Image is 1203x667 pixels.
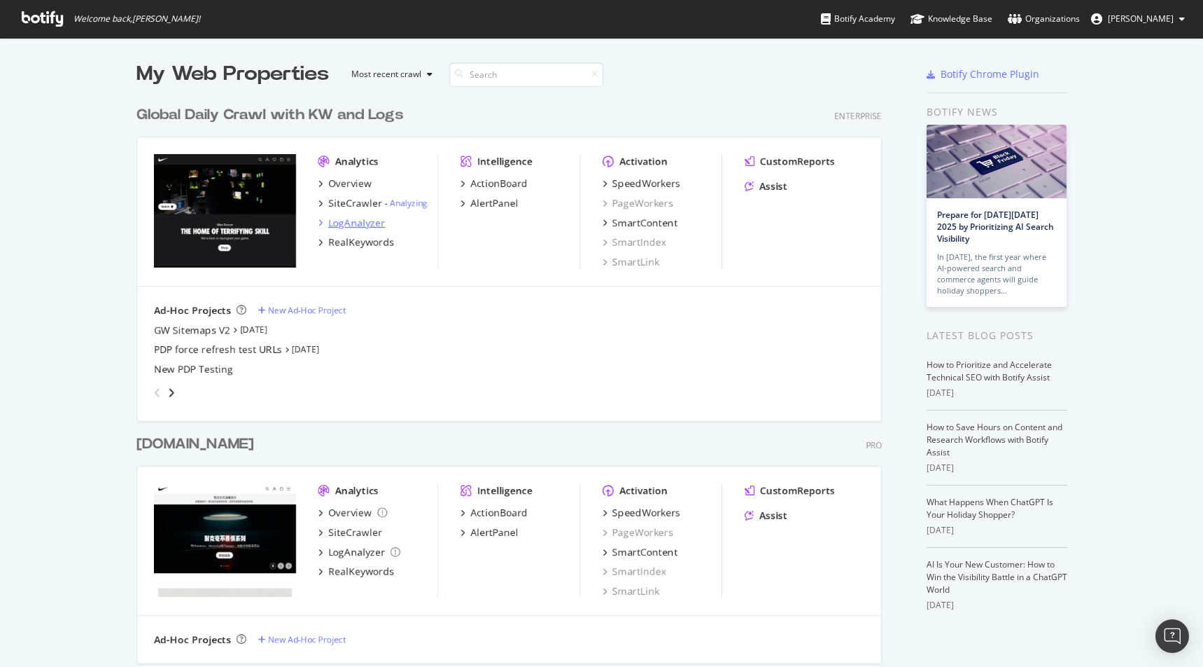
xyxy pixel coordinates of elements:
div: SiteCrawler [328,525,382,539]
div: Knowledge Base [910,12,992,26]
a: PDP force refresh test URLs [154,343,282,357]
div: SiteCrawler [328,196,382,210]
a: PageWorkers [603,525,673,539]
img: Prepare for Black Friday 2025 by Prioritizing AI Search Visibility [927,125,1067,198]
a: How to Save Hours on Content and Research Workflows with Botify Assist [927,421,1062,458]
a: Overview [318,177,372,191]
a: SmartIndex [603,565,666,579]
div: [DATE] [927,462,1067,474]
div: Enterprise [834,110,882,122]
a: Assist [745,509,787,523]
div: Activation [619,154,668,168]
a: ActionBoard [460,177,528,191]
div: Overview [328,506,372,520]
span: Welcome back, [PERSON_NAME] ! [73,13,200,25]
a: New Ad-Hoc Project [258,633,346,645]
a: PageWorkers [603,196,673,210]
a: SmartContent [603,216,677,230]
div: SmartIndex [603,235,666,249]
a: Global Daily Crawl with KW and Logs [136,105,409,125]
div: Botify Chrome Plugin [941,67,1039,81]
div: Assist [759,509,787,523]
a: [DATE] [292,343,319,355]
div: RealKeywords [328,565,394,579]
div: AlertPanel [470,525,519,539]
a: New PDP Testing [154,362,233,376]
div: Ad-Hoc Projects [154,633,231,647]
div: Pro [866,439,882,451]
a: AlertPanel [460,196,519,210]
a: ActionBoard [460,506,528,520]
img: nike.com [154,154,296,268]
div: LogAnalyzer [328,216,385,230]
a: LogAnalyzer [318,545,400,559]
a: SmartLink [603,255,659,269]
a: Botify Chrome Plugin [927,67,1039,81]
div: CustomReports [760,483,835,497]
a: AI Is Your New Customer: How to Win the Visibility Battle in a ChatGPT World [927,558,1067,596]
div: SmartContent [612,545,677,559]
div: angle-right [167,386,176,400]
a: CustomReports [745,483,835,497]
div: Ad-Hoc Projects [154,303,231,317]
button: Most recent crawl [340,63,438,85]
div: AlertPanel [470,196,519,210]
div: Organizations [1008,12,1080,26]
div: Latest Blog Posts [927,328,1067,343]
div: - [385,197,428,209]
input: Search [449,62,603,87]
a: How to Prioritize and Accelerate Technical SEO with Botify Assist [927,359,1052,383]
div: SpeedWorkers [612,177,680,191]
a: Overview [318,506,387,520]
div: Open Intercom Messenger [1155,619,1189,653]
a: [DATE] [240,324,267,336]
a: RealKeywords [318,565,394,579]
a: RealKeywords [318,235,394,249]
div: New Ad-Hoc Project [268,633,346,645]
div: Most recent crawl [351,70,421,78]
div: [DATE] [927,524,1067,537]
div: LogAnalyzer [328,545,385,559]
a: SpeedWorkers [603,506,680,520]
a: Prepare for [DATE][DATE] 2025 by Prioritizing AI Search Visibility [937,209,1054,245]
div: CustomReports [760,154,835,168]
div: [DATE] [927,387,1067,399]
div: SmartContent [612,216,677,230]
div: angle-left [148,382,167,404]
a: Assist [745,179,787,193]
div: Botify Academy [821,12,895,26]
div: Botify news [927,104,1067,120]
div: Intelligence [477,154,533,168]
div: Activation [619,483,668,497]
img: nike.com.cn [154,483,296,597]
button: [PERSON_NAME] [1080,8,1196,30]
div: Assist [759,179,787,193]
a: Analyzing [390,197,428,209]
div: RealKeywords [328,235,394,249]
div: Overview [328,177,372,191]
div: Intelligence [477,483,533,497]
div: SmartLink [603,584,659,598]
div: Analytics [335,154,379,168]
a: [DOMAIN_NAME] [136,434,260,455]
a: What Happens When ChatGPT Is Your Holiday Shopper? [927,496,1053,521]
a: CustomReports [745,154,835,168]
a: SpeedWorkers [603,177,680,191]
div: New Ad-Hoc Project [268,304,346,316]
a: SiteCrawler [318,525,382,539]
a: SmartContent [603,545,677,559]
div: My Web Properties [136,60,329,88]
div: Analytics [335,483,379,497]
div: In [DATE], the first year where AI-powered search and commerce agents will guide holiday shoppers… [937,252,1056,296]
div: ActionBoard [470,506,528,520]
a: LogAnalyzer [318,216,385,230]
div: ActionBoard [470,177,528,191]
div: Global Daily Crawl with KW and Logs [136,105,403,125]
span: Juan Batres [1108,13,1174,25]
